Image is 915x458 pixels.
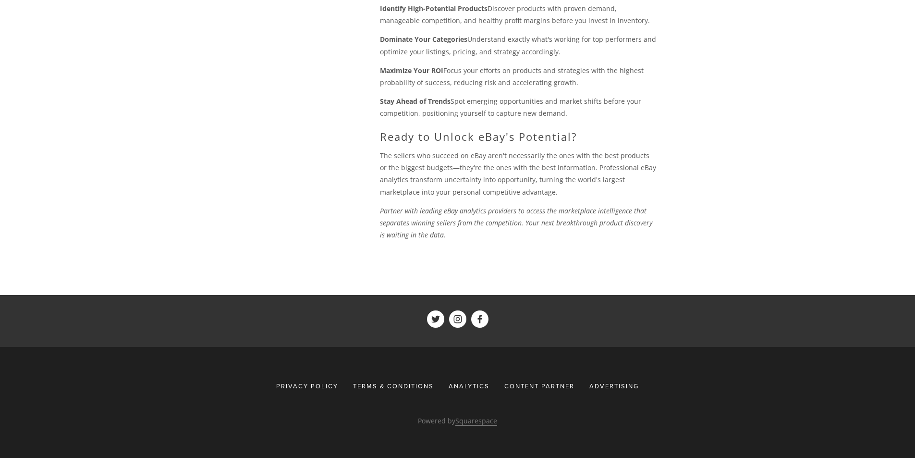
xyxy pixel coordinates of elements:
strong: Dominate Your Categories [380,35,467,44]
p: Discover products with proven demand, manageable competition, and healthy profit margins before y... [380,2,658,26]
div: Analytics [442,378,496,395]
a: Privacy Policy [276,378,344,395]
p: Spot emerging opportunities and market shifts before your competition, positioning yourself to ca... [380,95,658,119]
span: Content Partner [504,382,574,390]
a: Squarespace [455,416,497,426]
p: Powered by [228,415,687,427]
span: Terms & Conditions [353,382,434,390]
strong: Identify High-Potential Products [380,4,488,13]
p: The sellers who succeed on eBay aren't necessarily the ones with the best products or the biggest... [380,149,658,198]
a: Terms & Conditions [347,378,440,395]
p: Understand exactly what's working for top performers and optimize your listings, pricing, and str... [380,33,658,57]
a: ShelfTrend [449,310,466,328]
span: Privacy Policy [276,382,338,390]
span: Advertising [589,382,639,390]
a: ShelfTrend [471,310,488,328]
p: Focus your efforts on products and strategies with the highest probability of success, reducing r... [380,64,658,88]
a: ShelfTrend [427,310,444,328]
a: Content Partner [498,378,581,395]
strong: Stay Ahead of Trends [380,97,451,106]
h2: Ready to Unlock eBay's Potential? [380,130,658,143]
strong: Maximize Your ROI [380,66,443,75]
a: Advertising [583,378,639,395]
em: Partner with leading eBay analytics providers to access the marketplace intelligence that separat... [380,206,654,239]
